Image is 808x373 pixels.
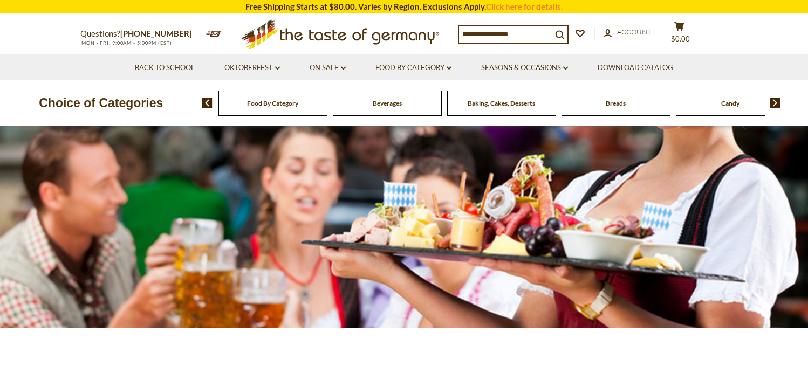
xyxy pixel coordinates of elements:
[247,99,298,107] a: Food By Category
[373,99,402,107] a: Beverages
[224,62,280,74] a: Oktoberfest
[663,21,695,48] button: $0.00
[604,26,652,38] a: Account
[80,27,200,41] p: Questions?
[606,99,626,107] a: Breads
[80,40,172,46] span: MON - FRI, 9:00AM - 5:00PM (EST)
[481,62,568,74] a: Seasons & Occasions
[598,62,673,74] a: Download Catalog
[671,34,690,43] span: $0.00
[770,98,780,108] img: next arrow
[135,62,195,74] a: Back to School
[202,98,213,108] img: previous arrow
[721,99,739,107] a: Candy
[120,29,192,38] a: [PHONE_NUMBER]
[486,2,563,11] a: Click here for details.
[310,62,346,74] a: On Sale
[468,99,535,107] a: Baking, Cakes, Desserts
[617,27,652,36] span: Account
[375,62,451,74] a: Food By Category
